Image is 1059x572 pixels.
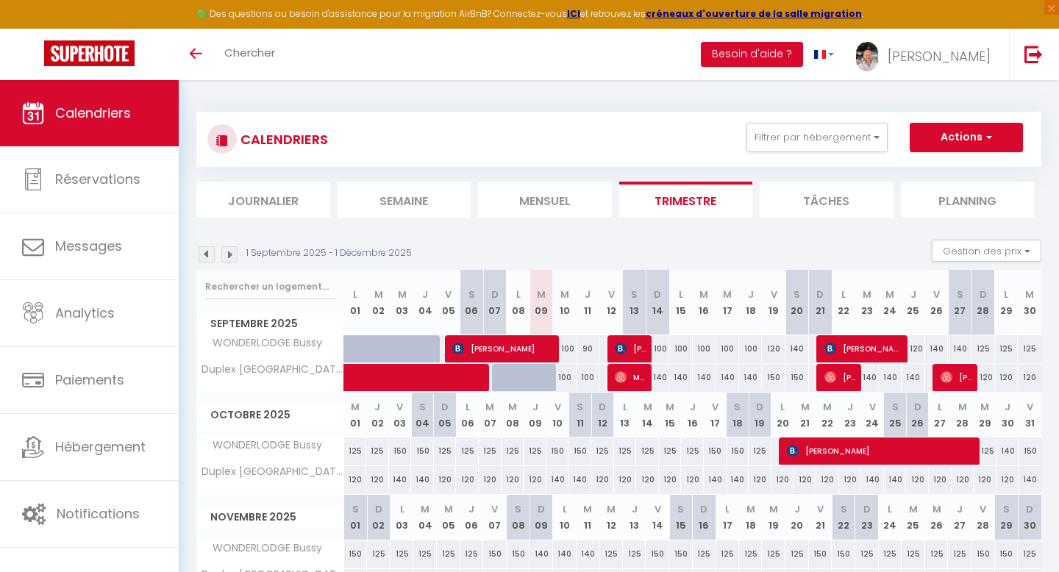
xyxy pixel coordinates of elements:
[631,287,638,301] abbr: S
[948,495,971,540] th: 27
[55,104,131,122] span: Calendriers
[413,270,437,335] th: 04
[366,466,389,493] div: 120
[701,42,803,67] button: Besoin d'aide ?
[725,502,730,516] abbr: L
[996,393,1019,437] th: 30
[659,393,682,437] th: 15
[623,495,646,540] th: 13
[824,335,903,362] span: [PERSON_NAME]
[659,437,682,465] div: 125
[422,287,428,301] abbr: J
[669,270,693,335] th: 15
[585,287,591,301] abbr: J
[366,437,389,465] div: 125
[529,270,553,335] th: 09
[352,502,359,516] abbr: S
[1019,393,1041,437] th: 31
[434,393,457,437] th: 05
[411,393,434,437] th: 04
[411,437,434,465] div: 150
[681,466,704,493] div: 120
[669,335,693,362] div: 100
[785,335,809,362] div: 140
[679,287,683,301] abbr: L
[224,45,275,60] span: Chercher
[577,495,600,540] th: 11
[925,335,949,362] div: 140
[55,237,122,255] span: Messages
[614,393,637,437] th: 13
[546,466,569,493] div: 140
[902,495,925,540] th: 25
[568,466,591,493] div: 140
[902,270,925,335] th: 25
[353,287,357,301] abbr: L
[456,393,479,437] th: 06
[948,335,971,362] div: 140
[485,400,494,414] abbr: M
[468,502,474,516] abbr: J
[599,270,623,335] th: 12
[396,400,403,414] abbr: V
[681,393,704,437] th: 16
[739,335,763,362] div: 100
[704,393,727,437] th: 17
[646,364,669,391] div: 140
[213,29,286,80] a: Chercher
[563,502,567,516] abbr: L
[553,270,577,335] th: 10
[344,270,368,335] th: 01
[444,502,453,516] abbr: M
[941,363,972,391] span: [PERSON_NAME]
[555,400,561,414] abbr: V
[1004,287,1008,301] abbr: L
[502,437,524,465] div: 125
[723,287,732,301] abbr: M
[925,495,949,540] th: 26
[845,29,1009,80] a: ... [PERSON_NAME]
[529,495,553,540] th: 09
[749,437,771,465] div: 125
[879,495,902,540] th: 24
[906,466,929,493] div: 120
[995,335,1019,362] div: 125
[460,270,484,335] th: 06
[643,400,652,414] abbr: M
[57,504,140,523] span: Notifications
[437,270,460,335] th: 05
[246,246,412,260] p: 1 Septembre 2025 - 1 Décembre 2025
[839,393,862,437] th: 23
[568,437,591,465] div: 150
[885,287,894,301] abbr: M
[614,437,637,465] div: 125
[537,287,546,301] abbr: M
[460,495,484,540] th: 06
[646,335,669,362] div: 100
[615,335,646,362] span: [PERSON_NAME]
[879,270,902,335] th: 24
[400,502,404,516] abbr: L
[205,274,335,300] input: Rechercher un logement...
[338,182,471,218] li: Semaine
[932,240,1041,262] button: Gestion des prix
[902,364,925,391] div: 140
[646,495,669,540] th: 14
[560,287,569,301] abbr: M
[693,270,716,335] th: 16
[655,502,661,516] abbr: V
[367,495,391,540] th: 02
[749,393,771,437] th: 19
[441,400,449,414] abbr: D
[785,270,809,335] th: 20
[608,287,615,301] abbr: V
[727,466,749,493] div: 140
[929,466,952,493] div: 120
[739,364,763,391] div: 140
[1024,45,1043,63] img: logout
[794,393,816,437] th: 21
[669,364,693,391] div: 140
[508,400,517,414] abbr: M
[389,393,412,437] th: 03
[716,270,739,335] th: 17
